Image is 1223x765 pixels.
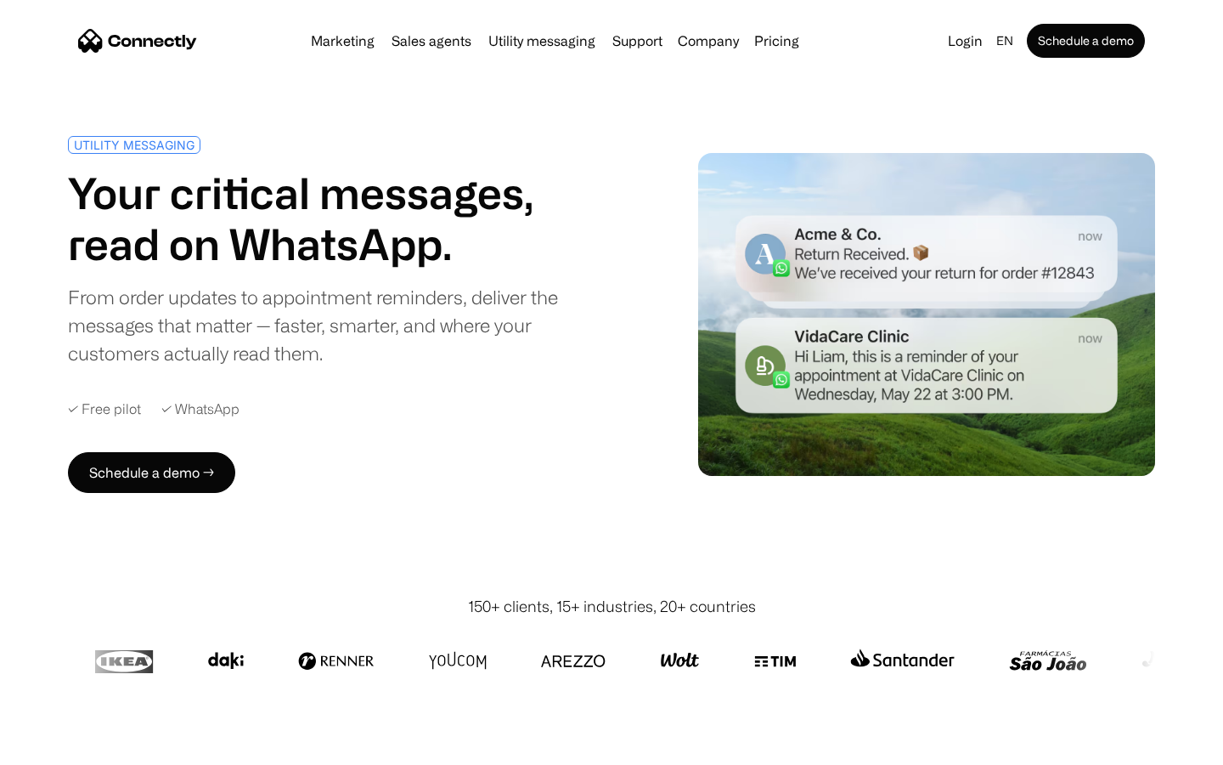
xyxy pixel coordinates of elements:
div: ✓ WhatsApp [161,401,240,417]
aside: Language selected: English [17,734,102,759]
div: Company [678,29,739,53]
a: Utility messaging [482,34,602,48]
div: en [996,29,1013,53]
a: Schedule a demo [1027,24,1145,58]
div: ✓ Free pilot [68,401,141,417]
a: Pricing [747,34,806,48]
a: Login [941,29,989,53]
a: Marketing [304,34,381,48]
a: Sales agents [385,34,478,48]
ul: Language list [34,735,102,759]
div: UTILITY MESSAGING [74,139,194,151]
div: 150+ clients, 15+ industries, 20+ countries [468,595,756,618]
a: Schedule a demo → [68,452,235,493]
a: Support [606,34,669,48]
div: From order updates to appointment reminders, deliver the messages that matter — faster, smarter, ... [68,283,605,367]
h1: Your critical messages, read on WhatsApp. [68,167,605,269]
